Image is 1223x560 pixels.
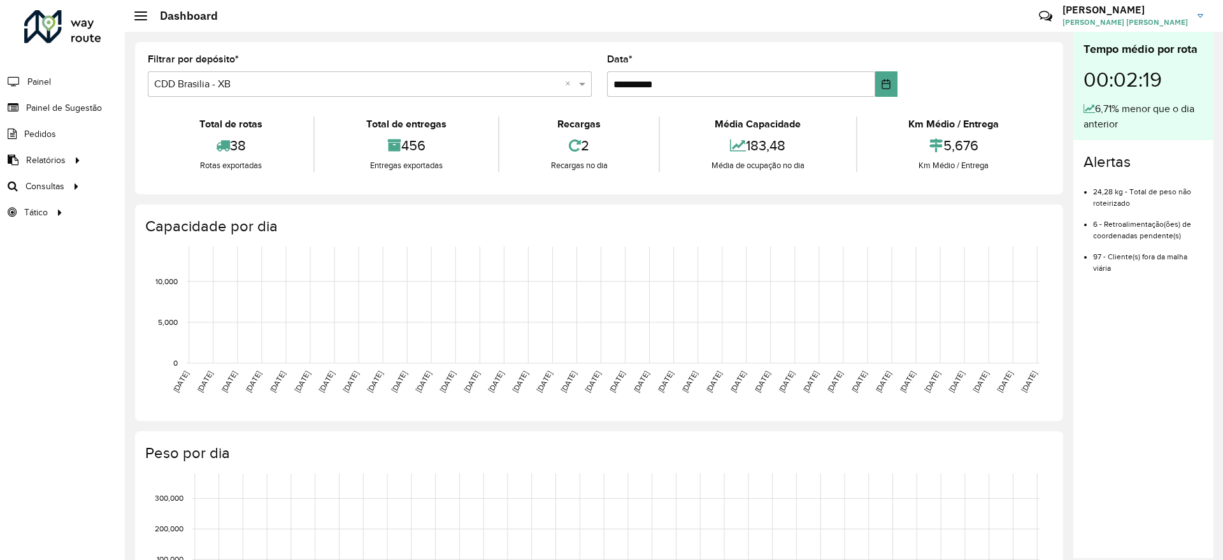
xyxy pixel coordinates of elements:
[317,370,336,394] text: [DATE]
[535,370,554,394] text: [DATE]
[874,370,892,394] text: [DATE]
[366,370,384,394] text: [DATE]
[503,117,655,132] div: Recargas
[292,370,311,394] text: [DATE]
[887,4,1020,38] div: Críticas? Dúvidas? Elogios? Sugestões? Entre em contato conosco!
[26,154,66,167] span: Relatórios
[729,370,747,394] text: [DATE]
[801,370,820,394] text: [DATE]
[24,127,56,141] span: Pedidos
[1093,241,1203,274] li: 97 - Cliente(s) fora da malha viária
[173,359,178,367] text: 0
[850,370,868,394] text: [DATE]
[656,370,675,394] text: [DATE]
[663,159,852,172] div: Média de ocupação no dia
[220,370,238,394] text: [DATE]
[155,494,183,503] text: 300,000
[1062,17,1188,28] span: [PERSON_NAME] [PERSON_NAME]
[414,370,433,394] text: [DATE]
[861,159,1047,172] div: Km Médio / Entrega
[151,159,310,172] div: Rotas exportadas
[151,132,310,159] div: 38
[663,132,852,159] div: 183,48
[318,132,494,159] div: 456
[26,101,102,115] span: Painel de Sugestão
[244,370,262,394] text: [DATE]
[145,444,1050,463] h4: Peso por dia
[680,370,699,394] text: [DATE]
[777,370,796,394] text: [DATE]
[158,318,178,326] text: 5,000
[559,370,578,394] text: [DATE]
[24,206,48,219] span: Tático
[25,180,64,193] span: Consultas
[318,117,494,132] div: Total de entregas
[1093,176,1203,209] li: 24,28 kg - Total de peso não roteirizado
[826,370,844,394] text: [DATE]
[438,370,457,394] text: [DATE]
[155,524,183,533] text: 200,000
[971,370,990,394] text: [DATE]
[1084,153,1203,171] h4: Alertas
[1062,4,1188,16] h3: [PERSON_NAME]
[861,117,1047,132] div: Km Médio / Entrega
[947,370,966,394] text: [DATE]
[1084,41,1203,58] div: Tempo médio por rota
[196,370,214,394] text: [DATE]
[145,217,1050,236] h4: Capacidade por dia
[583,370,602,394] text: [DATE]
[151,117,310,132] div: Total de rotas
[511,370,529,394] text: [DATE]
[1084,101,1203,132] div: 6,71% menor que o dia anterior
[147,9,218,23] h2: Dashboard
[861,132,1047,159] div: 5,676
[27,75,51,89] span: Painel
[996,370,1014,394] text: [DATE]
[1084,58,1203,101] div: 00:02:19
[155,277,178,285] text: 10,000
[148,52,239,67] label: Filtrar por depósito
[268,370,287,394] text: [DATE]
[1032,3,1059,30] a: Contato Rápido
[390,370,408,394] text: [DATE]
[171,370,190,394] text: [DATE]
[875,71,898,97] button: Choose Date
[923,370,941,394] text: [DATE]
[503,159,655,172] div: Recargas no dia
[1093,209,1203,241] li: 6 - Retroalimentação(ões) de coordenadas pendente(s)
[898,370,917,394] text: [DATE]
[663,117,852,132] div: Média Capacidade
[704,370,723,394] text: [DATE]
[341,370,360,394] text: [DATE]
[753,370,771,394] text: [DATE]
[1020,370,1038,394] text: [DATE]
[565,76,576,92] span: Clear all
[318,159,494,172] div: Entregas exportadas
[487,370,505,394] text: [DATE]
[607,52,633,67] label: Data
[632,370,650,394] text: [DATE]
[462,370,481,394] text: [DATE]
[503,132,655,159] div: 2
[608,370,626,394] text: [DATE]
